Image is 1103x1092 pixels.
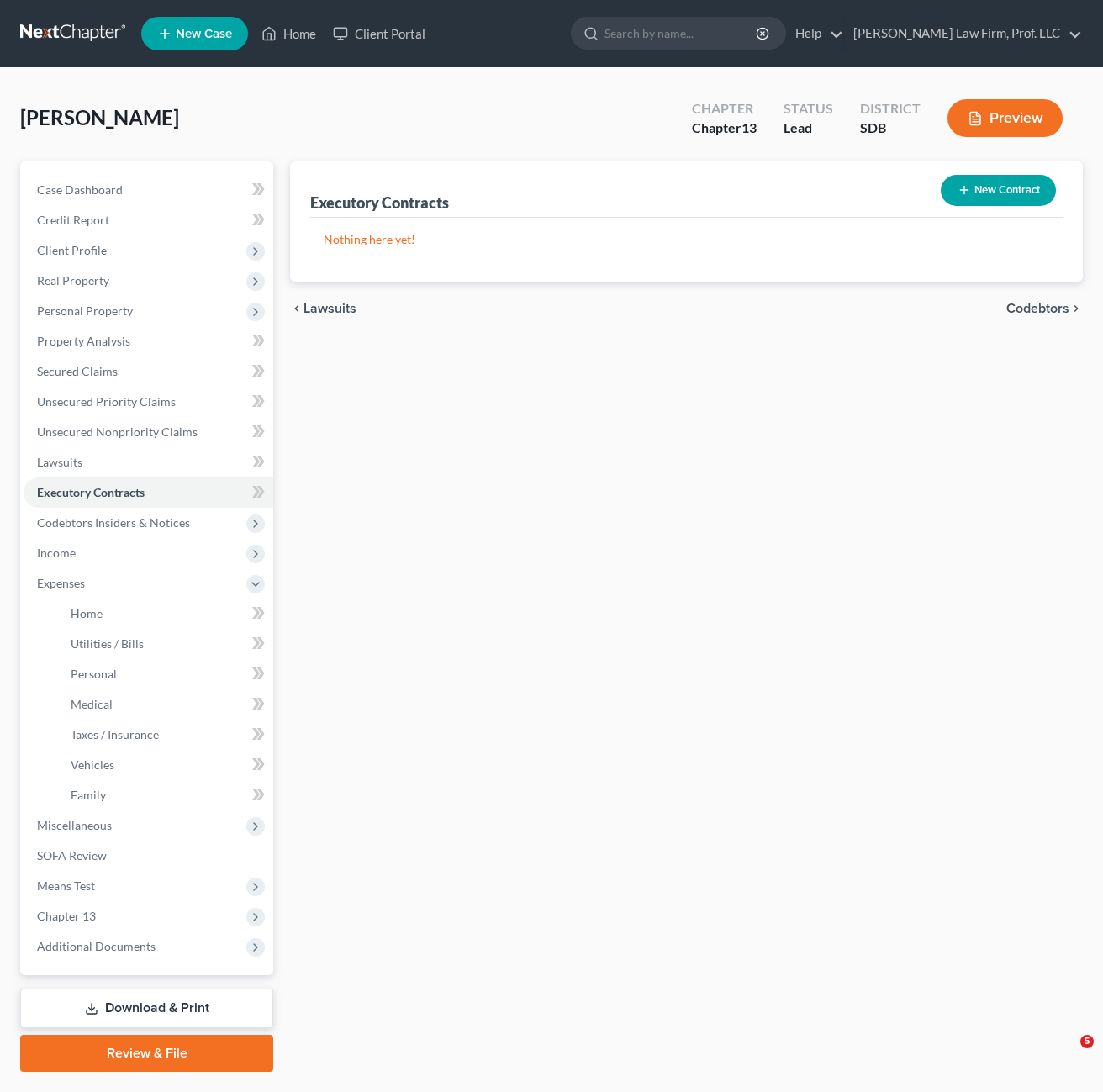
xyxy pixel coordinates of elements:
[947,99,1063,137] button: Preview
[787,18,843,49] a: Help
[692,119,757,138] div: Chapter
[71,636,144,651] span: Utilities / Bills
[1069,302,1083,315] i: chevron_right
[37,425,198,439] span: Unsecured Nonpriority Claims
[1046,1035,1086,1075] iframe: Intercom live chat
[37,909,96,923] span: Chapter 13
[784,119,833,138] div: Lead
[37,213,109,227] span: Credit Report
[24,326,273,356] a: Property Analysis
[20,989,273,1028] a: Download & Print
[20,1035,273,1072] a: Review & File
[37,364,118,378] span: Secured Claims
[24,356,273,387] a: Secured Claims
[24,387,273,417] a: Unsecured Priority Claims
[692,99,757,119] div: Chapter
[20,105,179,129] span: [PERSON_NAME]
[845,18,1082,49] a: [PERSON_NAME] Law Firm, Prof. LLC
[37,848,107,863] span: SOFA Review
[24,205,273,235] a: Credit Report
[24,841,273,871] a: SOFA Review
[57,599,273,629] a: Home
[860,119,921,138] div: SDB
[71,697,113,711] span: Medical
[860,99,921,119] div: District
[941,175,1056,206] button: New Contract
[324,231,1049,248] p: Nothing here yet!
[37,303,133,318] span: Personal Property
[71,757,114,772] span: Vehicles
[37,515,190,530] span: Codebtors Insiders & Notices
[37,939,156,953] span: Additional Documents
[303,302,356,315] span: Lawsuits
[37,394,176,409] span: Unsecured Priority Claims
[176,28,232,40] span: New Case
[310,193,449,213] div: Executory Contracts
[37,576,85,590] span: Expenses
[57,689,273,720] a: Medical
[71,606,103,620] span: Home
[37,818,112,832] span: Miscellaneous
[1006,302,1083,315] button: Codebtors chevron_right
[37,455,82,469] span: Lawsuits
[24,447,273,477] a: Lawsuits
[71,788,106,802] span: Family
[24,417,273,447] a: Unsecured Nonpriority Claims
[57,780,273,810] a: Family
[290,302,356,315] button: chevron_left Lawsuits
[24,477,273,508] a: Executory Contracts
[37,182,123,197] span: Case Dashboard
[784,99,833,119] div: Status
[37,273,109,288] span: Real Property
[37,334,130,348] span: Property Analysis
[37,485,145,499] span: Executory Contracts
[24,175,273,205] a: Case Dashboard
[604,18,758,49] input: Search by name...
[71,667,117,681] span: Personal
[57,629,273,659] a: Utilities / Bills
[37,243,107,257] span: Client Profile
[741,119,757,135] span: 13
[57,659,273,689] a: Personal
[37,546,76,560] span: Income
[57,720,273,750] a: Taxes / Insurance
[325,18,434,49] a: Client Portal
[1080,1035,1094,1048] span: 5
[57,750,273,780] a: Vehicles
[37,878,95,893] span: Means Test
[253,18,325,49] a: Home
[290,302,303,315] i: chevron_left
[71,727,159,741] span: Taxes / Insurance
[1006,302,1069,315] span: Codebtors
